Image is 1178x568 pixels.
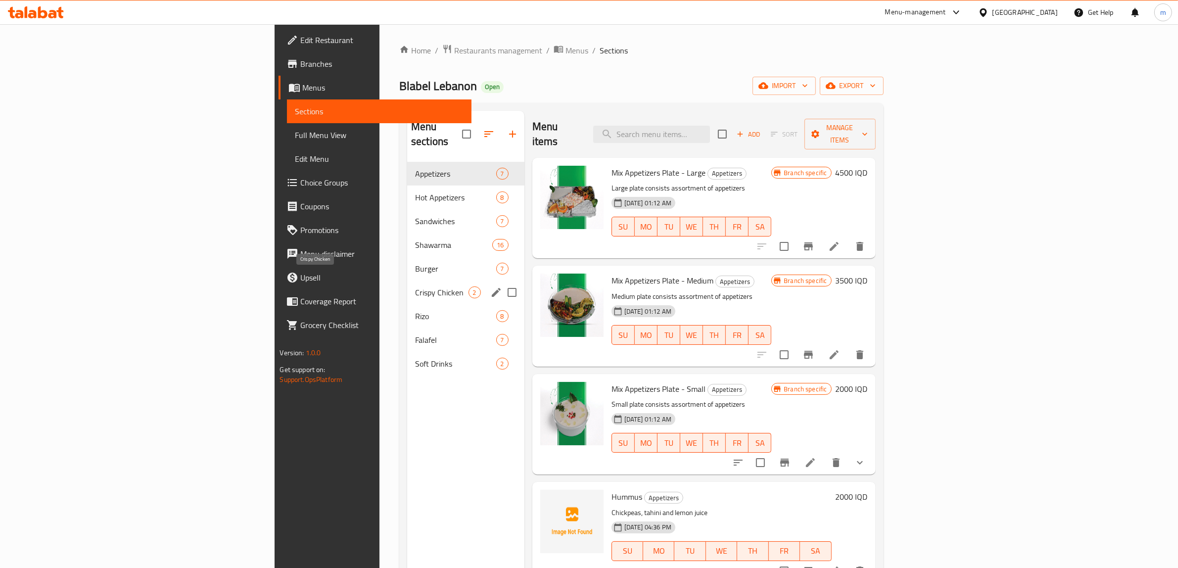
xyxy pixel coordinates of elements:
p: Chickpeas, tahini and lemon juice [612,507,832,519]
button: WE [680,325,703,345]
span: Appetizers [708,384,746,395]
button: TH [737,541,768,561]
p: Small plate consists assortment of appetizers [612,398,772,411]
button: Branch-specific-item [773,451,797,474]
span: Version: [280,346,304,359]
h6: 4500 IQD [836,166,868,180]
span: Select to update [750,452,771,473]
span: Mix Appetizers Plate - Large [612,165,706,180]
div: items [496,191,509,203]
div: items [496,168,509,180]
button: SU [612,433,635,453]
span: Manage items [812,122,868,146]
span: Appetizers [645,492,683,504]
span: SU [616,328,631,342]
span: Burger [415,263,496,275]
a: Edit menu item [828,240,840,252]
span: MO [639,220,654,234]
a: Menu disclaimer [279,242,471,266]
a: Sections [287,99,471,123]
button: TH [703,325,726,345]
button: show more [848,451,872,474]
span: TH [707,220,722,234]
span: Sort sections [477,122,501,146]
span: 7 [497,169,508,179]
button: MO [635,433,658,453]
button: WE [706,541,737,561]
span: import [760,80,808,92]
button: SA [800,541,831,561]
div: items [496,334,509,346]
span: 7 [497,217,508,226]
span: SA [753,328,767,342]
button: MO [635,325,658,345]
span: [DATE] 01:12 AM [620,415,675,424]
div: Shawarma16 [407,233,524,257]
span: SA [753,220,767,234]
span: TH [707,328,722,342]
button: import [753,77,816,95]
span: Shawarma [415,239,492,251]
img: Mix Appetizers Plate - Large [540,166,604,229]
div: items [496,310,509,322]
h2: Menu items [532,119,581,149]
span: m [1160,7,1166,18]
span: SA [753,436,767,450]
span: Select to update [774,236,795,257]
span: Menus [302,82,464,94]
svg: Show Choices [854,457,866,469]
span: Sections [600,45,628,56]
p: Large plate consists assortment of appetizers [612,182,772,194]
a: Coupons [279,194,471,218]
div: Soft Drinks [415,358,496,370]
a: Promotions [279,218,471,242]
span: Sandwiches [415,215,496,227]
img: Mix Appetizers Plate - Medium [540,274,604,337]
div: Menu-management [885,6,946,18]
button: SU [612,217,635,237]
span: Promotions [300,224,464,236]
a: Restaurants management [442,44,542,57]
span: Add item [733,127,764,142]
span: MO [647,544,670,558]
span: Coupons [300,200,464,212]
span: Full Menu View [295,129,464,141]
span: SU [616,544,639,558]
button: SU [612,541,643,561]
span: 8 [497,312,508,321]
span: 2 [469,288,480,297]
div: Sandwiches7 [407,209,524,233]
span: Rizo [415,310,496,322]
button: FR [769,541,800,561]
button: TU [658,325,680,345]
h6: 3500 IQD [836,274,868,287]
button: TU [658,217,680,237]
div: Falafel7 [407,328,524,352]
span: Get support on: [280,363,325,376]
span: Grocery Checklist [300,319,464,331]
div: items [496,358,509,370]
button: SA [749,433,771,453]
h6: 2000 IQD [836,382,868,396]
button: edit [489,285,504,300]
button: Manage items [804,119,876,149]
span: 7 [497,264,508,274]
div: Falafel [415,334,496,346]
span: WE [684,328,699,342]
span: Menu disclaimer [300,248,464,260]
span: [DATE] 01:12 AM [620,307,675,316]
button: TH [703,217,726,237]
button: FR [726,325,749,345]
div: Appetizers7 [407,162,524,186]
span: Menus [565,45,588,56]
button: FR [726,433,749,453]
span: Coverage Report [300,295,464,307]
span: 16 [493,240,508,250]
span: Sections [295,105,464,117]
div: Appetizers [715,276,754,287]
a: Full Menu View [287,123,471,147]
a: Branches [279,52,471,76]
